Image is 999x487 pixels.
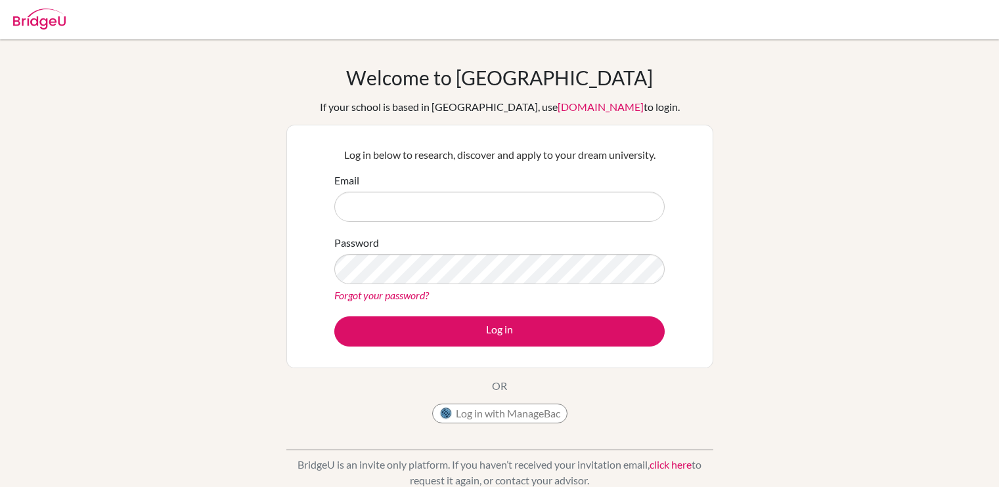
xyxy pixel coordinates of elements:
a: click here [650,458,692,471]
button: Log in with ManageBac [432,404,567,423]
img: Bridge-U [13,9,66,30]
p: Log in below to research, discover and apply to your dream university. [334,147,665,163]
p: OR [492,378,507,394]
div: If your school is based in [GEOGRAPHIC_DATA], use to login. [320,99,680,115]
label: Email [334,173,359,188]
button: Log in [334,316,665,347]
h1: Welcome to [GEOGRAPHIC_DATA] [346,66,653,89]
label: Password [334,235,379,251]
a: [DOMAIN_NAME] [558,100,644,113]
a: Forgot your password? [334,289,429,301]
